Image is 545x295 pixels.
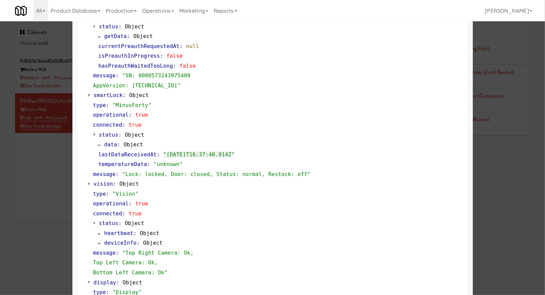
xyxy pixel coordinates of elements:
span: connected [93,210,122,217]
span: "SN: 0000573243975409 AppVersion: [TECHNICAL_ID]" [93,72,191,89]
span: operational [93,112,129,118]
span: : [137,240,140,246]
span: : [116,250,119,256]
span: : [129,200,132,207]
span: false [167,53,183,59]
span: type [93,102,106,108]
span: Object [140,230,159,236]
span: Object [123,141,143,148]
span: null [186,43,199,49]
span: true [129,122,142,128]
span: status [99,23,118,30]
span: "Lock: locked, Door: closed, Status: normal, Restock: off" [122,171,311,177]
span: : [113,181,116,187]
span: : [118,132,121,138]
span: "Top Right Camera: Ok, Top Left Camera: Ok, Bottom Left Camera: Ok" [93,250,194,276]
span: : [106,102,109,108]
span: type [93,191,106,197]
span: : [123,92,126,98]
span: status [99,132,118,138]
span: Object [123,279,142,286]
span: connected [93,122,122,128]
span: Object [119,181,139,187]
span: Object [125,132,144,138]
span: data [104,141,117,148]
span: Object [125,220,144,226]
span: currentPreauthRequestedAt [98,43,180,49]
span: "MinusForty" [112,102,152,108]
span: Object [133,33,153,39]
span: false [180,63,196,69]
span: operational [93,200,129,207]
span: : [106,191,109,197]
span: smartLock [93,92,123,98]
span: : [173,63,176,69]
span: : [160,53,163,59]
span: Object [143,240,163,246]
span: "unknown" [154,161,183,167]
span: : [133,230,137,236]
span: hasPreauthWaitedTooLong [98,63,173,69]
span: display [93,279,116,286]
span: : [116,279,119,286]
span: : [122,210,125,217]
span: true [135,200,148,207]
span: "Vision" [112,191,139,197]
span: : [118,23,121,30]
span: temperatureData [98,161,147,167]
span: : [116,72,119,79]
span: : [117,141,120,148]
span: status [99,220,118,226]
span: "[DATE]T16:37:40.914Z" [163,151,235,158]
span: : [147,161,151,167]
span: isPreauthInProgress [98,53,160,59]
span: true [129,210,142,217]
span: lastDataReceivedAt [98,151,157,158]
span: getData [104,33,127,39]
span: message [93,72,116,79]
span: vision [93,181,113,187]
span: heartbeat [104,230,133,236]
span: true [135,112,148,118]
span: message [93,250,116,256]
span: : [118,220,121,226]
span: : [122,122,125,128]
span: Object [129,92,149,98]
span: : [127,33,130,39]
span: Object [125,23,144,30]
span: : [180,43,183,49]
img: Micromart [15,5,27,17]
span: : [129,112,132,118]
span: deviceInfo [104,240,137,246]
span: message [93,171,116,177]
span: : [116,171,119,177]
span: : [157,151,160,158]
